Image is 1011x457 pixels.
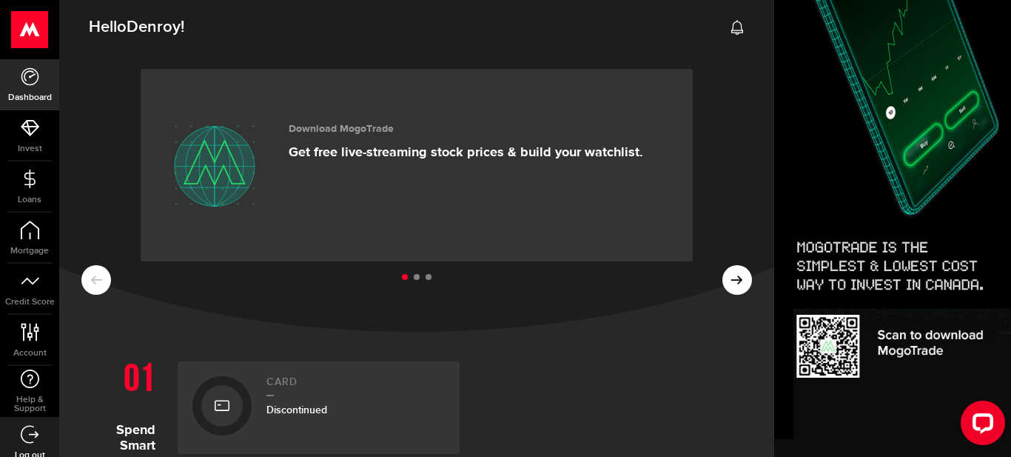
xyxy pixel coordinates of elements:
[141,69,693,261] a: Download MogoTrade Get free live-streaming stock prices & build your watchlist.
[178,361,460,454] a: CardDiscontinued
[949,395,1011,457] iframe: LiveChat chat widget
[266,376,445,396] h2: Card
[81,354,167,454] h1: Spend Smart
[289,144,643,161] p: Get free live-streaming stock prices & build your watchlist.
[127,17,181,37] span: Denroy
[289,123,643,136] h3: Download MogoTrade
[89,12,184,43] span: Hello !
[266,404,327,416] span: Discontinued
